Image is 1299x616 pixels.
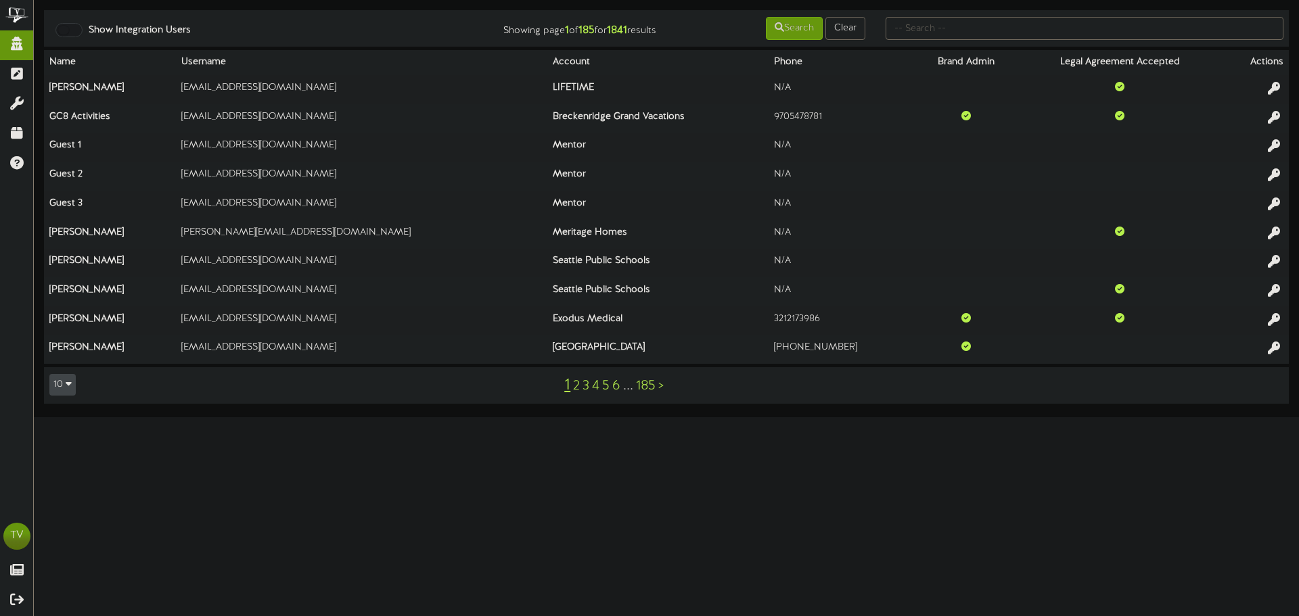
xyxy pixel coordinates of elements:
[769,133,914,162] td: N/A
[769,335,914,364] td: [PHONE_NUMBER]
[176,104,547,133] td: [EMAIL_ADDRESS][DOMAIN_NAME]
[769,50,914,75] th: Phone
[49,374,76,396] button: 10
[769,249,914,278] td: N/A
[769,277,914,306] td: N/A
[44,306,176,335] th: [PERSON_NAME]
[602,379,610,394] a: 5
[176,162,547,191] td: [EMAIL_ADDRESS][DOMAIN_NAME]
[825,17,865,40] button: Clear
[583,379,589,394] a: 3
[44,75,176,104] th: [PERSON_NAME]
[565,24,569,37] strong: 1
[547,75,769,104] th: LIFETIME
[176,277,547,306] td: [EMAIL_ADDRESS][DOMAIN_NAME]
[547,191,769,220] th: Mentor
[769,306,914,335] td: 3212173986
[176,249,547,278] td: [EMAIL_ADDRESS][DOMAIN_NAME]
[547,306,769,335] th: Exodus Medical
[612,379,620,394] a: 6
[578,24,595,37] strong: 185
[176,306,547,335] td: [EMAIL_ADDRESS][DOMAIN_NAME]
[78,24,191,37] label: Show Integration Users
[44,133,176,162] th: Guest 1
[44,50,176,75] th: Name
[769,191,914,220] td: N/A
[547,335,769,364] th: [GEOGRAPHIC_DATA]
[547,220,769,249] th: Meritage Homes
[769,162,914,191] td: N/A
[886,17,1283,40] input: -- Search --
[564,377,570,394] a: 1
[547,277,769,306] th: Seattle Public Schools
[636,379,656,394] a: 185
[592,379,599,394] a: 4
[457,16,666,39] div: Showing page of for results
[623,379,633,394] a: ...
[769,104,914,133] td: 9705478781
[769,75,914,104] td: N/A
[1221,50,1289,75] th: Actions
[176,191,547,220] td: [EMAIL_ADDRESS][DOMAIN_NAME]
[1019,50,1221,75] th: Legal Agreement Accepted
[44,335,176,364] th: [PERSON_NAME]
[44,277,176,306] th: [PERSON_NAME]
[547,133,769,162] th: Mentor
[914,50,1019,75] th: Brand Admin
[176,335,547,364] td: [EMAIL_ADDRESS][DOMAIN_NAME]
[766,17,823,40] button: Search
[176,50,547,75] th: Username
[573,379,580,394] a: 2
[176,75,547,104] td: [EMAIL_ADDRESS][DOMAIN_NAME]
[44,104,176,133] th: GC8 Activities
[176,220,547,249] td: [PERSON_NAME][EMAIL_ADDRESS][DOMAIN_NAME]
[3,523,30,550] div: TV
[769,220,914,249] td: N/A
[547,50,769,75] th: Account
[547,162,769,191] th: Mentor
[44,162,176,191] th: Guest 2
[176,133,547,162] td: [EMAIL_ADDRESS][DOMAIN_NAME]
[44,220,176,249] th: [PERSON_NAME]
[547,104,769,133] th: Breckenridge Grand Vacations
[44,249,176,278] th: [PERSON_NAME]
[547,249,769,278] th: Seattle Public Schools
[607,24,627,37] strong: 1841
[658,379,664,394] a: >
[44,191,176,220] th: Guest 3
